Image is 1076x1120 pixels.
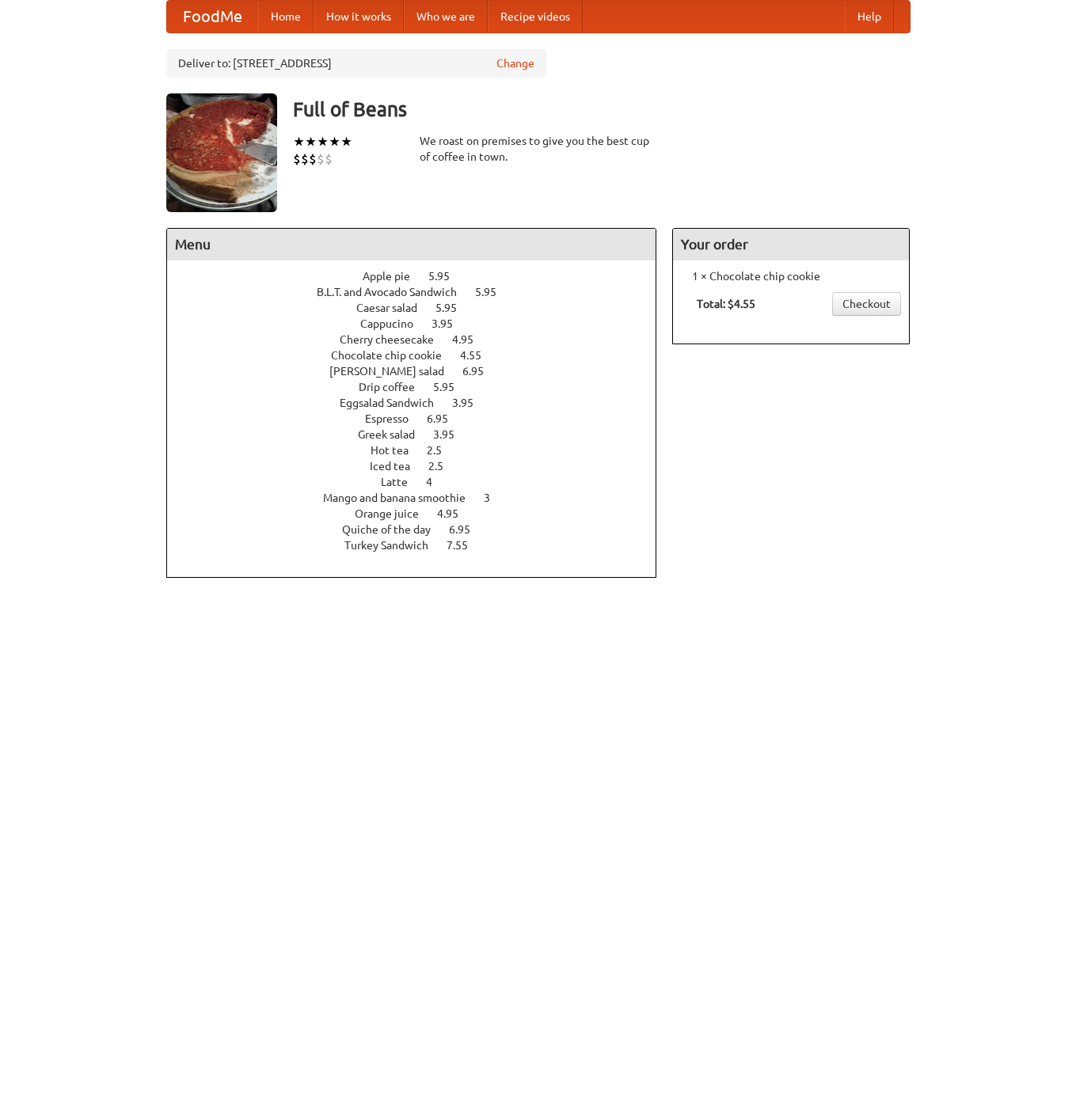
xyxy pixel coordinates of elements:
[435,302,473,314] span: 5.95
[462,365,500,378] span: 6.95
[323,492,481,504] span: Mango and banana smoothie
[358,428,484,441] a: Greek salad 3.95
[371,444,424,457] span: Hot tea
[428,270,466,283] span: 5.95
[433,428,470,441] span: 3.95
[363,270,479,283] a: Apple pie 5.95
[340,333,503,346] a: Cherry cheesecake 4.95
[331,349,511,362] a: Chocolate chip cookie 4.55
[167,229,656,260] h4: Menu
[356,302,486,314] a: Caesar salad 5.95
[427,444,458,457] span: 2.5
[355,507,488,520] a: Orange juice 4.95
[371,444,471,457] a: Hot tea 2.5
[340,397,503,409] a: Eggsalad Sandwich 3.95
[344,539,444,552] span: Turkey Sandwich
[681,268,901,284] li: 1 × Chocolate chip cookie
[293,93,911,125] h3: Full of Beans
[323,492,519,504] a: Mango and banana smoothie 3
[340,133,352,150] li: ★
[365,412,477,425] a: Espresso 6.95
[452,333,489,346] span: 4.95
[845,1,894,32] a: Help
[449,523,486,536] span: 6.95
[404,1,488,32] a: Who we are
[452,397,489,409] span: 3.95
[420,133,657,165] div: We roast on premises to give you the best cup of coffee in town.
[344,539,497,552] a: Turkey Sandwich 7.55
[166,49,546,78] div: Deliver to: [STREET_ADDRESS]
[331,349,458,362] span: Chocolate chip cookie
[293,150,301,168] li: $
[342,523,500,536] a: Quiche of the day 6.95
[340,333,450,346] span: Cherry cheesecake
[317,286,526,298] a: B.L.T. and Avocado Sandwich 5.95
[428,460,459,473] span: 2.5
[432,317,469,330] span: 3.95
[460,349,497,362] span: 4.55
[437,507,474,520] span: 4.95
[426,476,448,488] span: 4
[342,523,447,536] span: Quiche of the day
[329,133,340,150] li: ★
[381,476,424,488] span: Latte
[166,93,277,212] img: angular.jpg
[329,365,460,378] span: [PERSON_NAME] salad
[293,133,305,150] li: ★
[325,150,333,168] li: $
[340,397,450,409] span: Eggsalad Sandwich
[496,55,534,71] a: Change
[360,317,429,330] span: Cappucino
[363,270,426,283] span: Apple pie
[427,412,464,425] span: 6.95
[358,428,431,441] span: Greek salad
[309,150,317,168] li: $
[356,302,433,314] span: Caesar salad
[484,492,506,504] span: 3
[488,1,583,32] a: Recipe videos
[258,1,314,32] a: Home
[433,381,470,393] span: 5.95
[447,539,484,552] span: 7.55
[317,133,329,150] li: ★
[832,292,901,316] a: Checkout
[317,150,325,168] li: $
[697,298,755,310] b: Total: $4.55
[301,150,309,168] li: $
[167,1,258,32] a: FoodMe
[475,286,512,298] span: 5.95
[305,133,317,150] li: ★
[381,476,462,488] a: Latte 4
[314,1,404,32] a: How it works
[673,229,909,260] h4: Your order
[329,365,513,378] a: [PERSON_NAME] salad 6.95
[360,317,482,330] a: Cappucino 3.95
[355,507,435,520] span: Orange juice
[359,381,484,393] a: Drip coffee 5.95
[370,460,426,473] span: Iced tea
[370,460,473,473] a: Iced tea 2.5
[317,286,473,298] span: B.L.T. and Avocado Sandwich
[359,381,431,393] span: Drip coffee
[365,412,424,425] span: Espresso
